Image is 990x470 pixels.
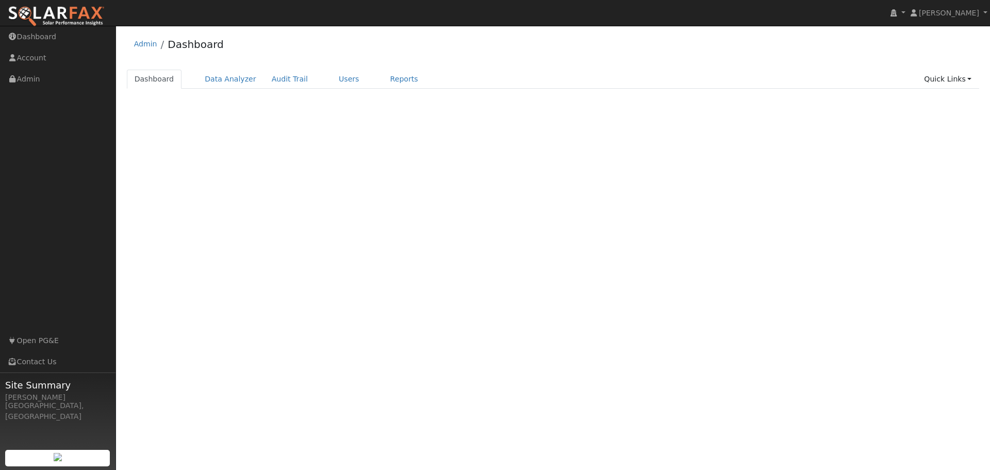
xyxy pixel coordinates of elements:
div: [GEOGRAPHIC_DATA], [GEOGRAPHIC_DATA] [5,400,110,422]
span: [PERSON_NAME] [919,9,979,17]
a: Audit Trail [264,70,316,89]
a: Dashboard [127,70,182,89]
a: Dashboard [168,38,224,51]
div: [PERSON_NAME] [5,392,110,403]
img: SolarFax [8,6,105,27]
a: Data Analyzer [197,70,264,89]
a: Quick Links [916,70,979,89]
a: Users [331,70,367,89]
a: Admin [134,40,157,48]
img: retrieve [54,453,62,461]
a: Reports [383,70,426,89]
span: Site Summary [5,378,110,392]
